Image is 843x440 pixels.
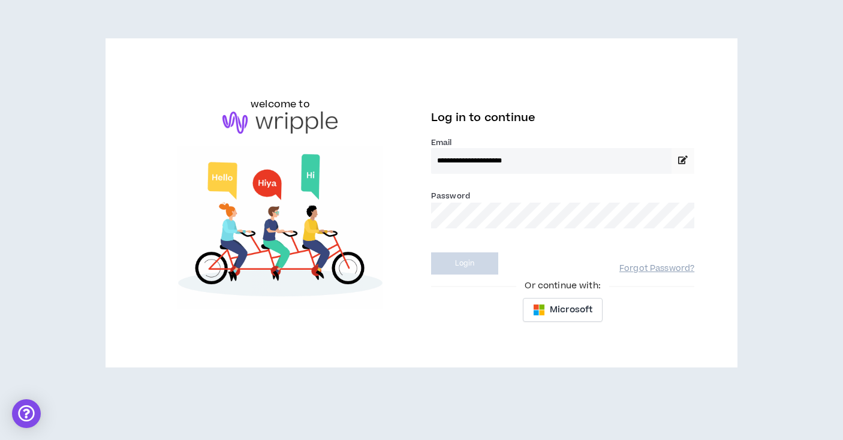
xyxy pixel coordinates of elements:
h6: welcome to [251,97,310,111]
button: Microsoft [523,298,603,322]
a: Forgot Password? [619,263,694,275]
div: Open Intercom Messenger [12,399,41,428]
span: Microsoft [550,303,592,317]
img: Welcome to Wripple [149,146,412,309]
span: Or continue with: [516,279,609,293]
button: Login [431,252,498,275]
label: Password [431,191,470,201]
img: logo-brand.png [222,111,338,134]
label: Email [431,137,694,148]
span: Log in to continue [431,110,535,125]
